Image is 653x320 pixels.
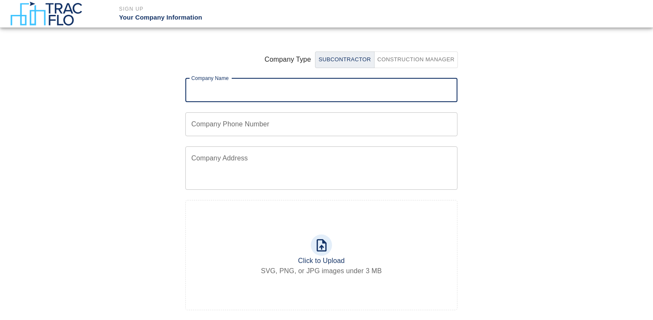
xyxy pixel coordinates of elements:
[119,5,372,13] p: Sign Up
[191,74,229,82] label: Company Name
[298,256,345,266] p: Click to Upload
[264,54,311,65] span: Company Type
[119,13,372,23] p: Your Company Information
[374,51,458,68] button: SubcontractorCompany Type
[10,2,82,26] img: TracFlo Logo
[261,266,382,276] label: SVG, PNG, or JPG images under 3 MB
[626,5,643,22] img: broken-image.jpg
[315,51,374,68] button: Construction ManagerCompany Type
[610,279,653,320] iframe: Chat Widget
